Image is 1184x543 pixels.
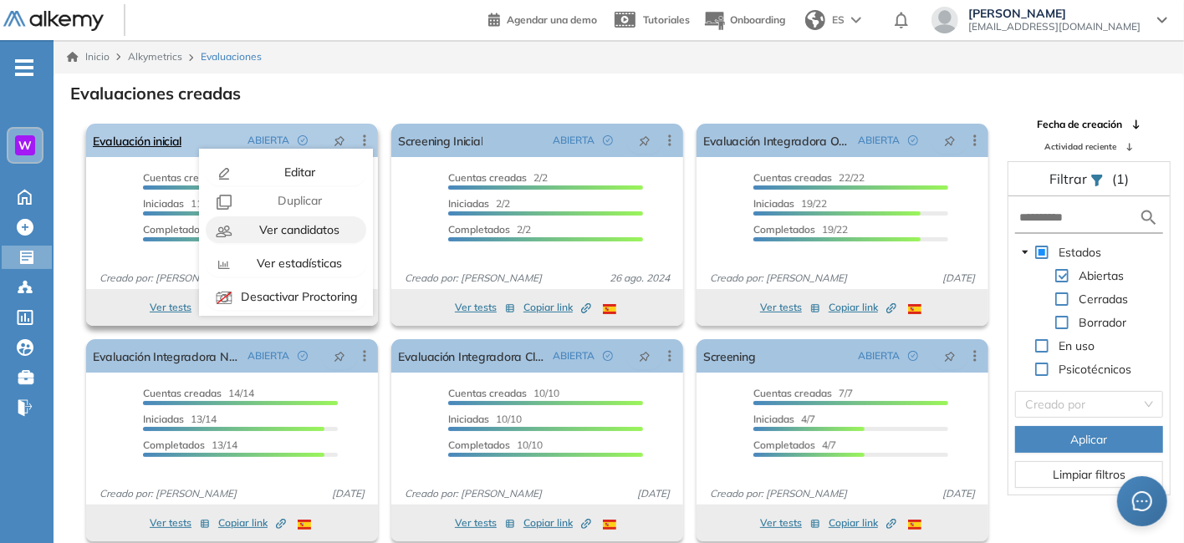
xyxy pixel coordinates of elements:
span: Aplicar [1071,430,1108,449]
span: message [1131,490,1153,512]
span: check-circle [298,351,308,361]
span: 13/14 [143,439,237,451]
span: 13/14 [143,413,217,425]
span: Completados [448,223,510,236]
img: search icon [1139,207,1159,228]
span: [DATE] [630,486,676,501]
span: Completados [753,223,815,236]
button: Aplicar [1015,426,1163,453]
span: Completados [753,439,815,451]
button: pushpin [931,127,968,154]
span: pushpin [944,134,956,147]
span: pushpin [334,349,345,363]
span: Creado por: [PERSON_NAME] [93,271,243,286]
span: check-circle [908,135,918,145]
span: Psicotécnicos [1059,362,1131,377]
span: ABIERTA [553,348,595,363]
button: Onboarding [703,3,785,38]
a: Evaluación Integradora Operaciones [703,124,851,157]
img: world [805,10,825,30]
a: Evaluación Integradora Cloud [398,339,546,373]
span: W [18,139,32,152]
span: Evaluaciones [201,49,262,64]
button: Ver tests [150,297,210,317]
button: Copiar link [829,513,896,533]
img: ESP [298,520,311,530]
a: Agendar una demo [488,8,597,28]
button: Ver tests [150,513,210,533]
span: Copiar link [829,300,896,315]
button: Copiar link [523,513,591,533]
span: Iniciadas [448,197,489,210]
span: Borrador [1079,315,1126,330]
span: check-circle [908,351,918,361]
span: Estados [1059,245,1101,260]
span: Completados [143,439,205,451]
span: Creado por: [PERSON_NAME] [93,486,243,501]
span: Iniciadas [753,197,794,210]
span: 10/10 [448,387,559,399]
span: Creado por: [PERSON_NAME] [703,271,854,286]
span: Iniciadas [143,413,184,425]
span: 130/140 [143,171,266,184]
img: ESP [603,304,616,314]
span: ABIERTA [248,348,289,363]
button: Ver estadísticas [206,250,366,277]
a: Screening [703,339,756,373]
img: ESP [908,304,921,314]
span: Agendar una demo [507,13,597,26]
span: ABIERTA [553,133,595,148]
button: Editar [206,159,366,185]
span: Desactivar Proctoring [237,289,358,304]
span: Copiar link [218,515,286,530]
a: Evaluación inicial [93,124,181,157]
span: Actividad reciente [1045,140,1117,153]
span: Creado por: [PERSON_NAME] [398,486,549,501]
button: Copiar link [829,297,896,317]
span: (1) [1112,169,1129,189]
span: Creado por: [PERSON_NAME] [398,271,549,286]
span: Psicotécnicos [1055,359,1135,379]
span: Ver estadísticas [253,256,342,271]
span: 19/22 [753,197,827,210]
img: ESP [603,520,616,530]
button: Ver tests [455,513,515,533]
span: 22/22 [753,171,865,184]
span: check-circle [603,135,613,145]
span: Estados [1055,242,1105,262]
span: Copiar link [829,515,896,530]
span: Copiar link [523,300,591,315]
span: pushpin [639,134,651,147]
span: Tutoriales [643,13,690,26]
span: Abiertas [1079,268,1124,283]
button: Copiar link [218,513,286,533]
span: Cuentas creadas [143,171,222,184]
span: Filtrar [1049,170,1090,187]
span: Ver candidatos [256,222,339,237]
img: Logo [3,11,104,32]
span: ABIERTA [858,133,900,148]
a: Evaluación Integradora Networking [93,339,241,373]
span: 4/7 [753,439,836,451]
span: ES [832,13,845,28]
button: pushpin [931,343,968,369]
span: Abiertas [1075,266,1127,286]
span: 4/7 [753,413,815,425]
button: Duplicar [206,192,366,210]
span: pushpin [639,349,651,363]
span: Iniciadas [448,413,489,425]
button: Desactivar Proctoring [206,283,366,310]
span: check-circle [298,135,308,145]
span: Completados [143,223,205,236]
img: ESP [908,520,921,530]
span: 10/10 [448,413,522,425]
span: [DATE] [936,271,982,286]
span: Cerradas [1079,292,1128,307]
button: Ver tests [455,297,515,317]
span: pushpin [944,349,956,363]
span: 119/140 [143,223,249,236]
button: Ver tests [760,297,820,317]
span: Alkymetrics [128,50,182,63]
span: Cuentas creadas [753,171,832,184]
span: 2/2 [448,171,548,184]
